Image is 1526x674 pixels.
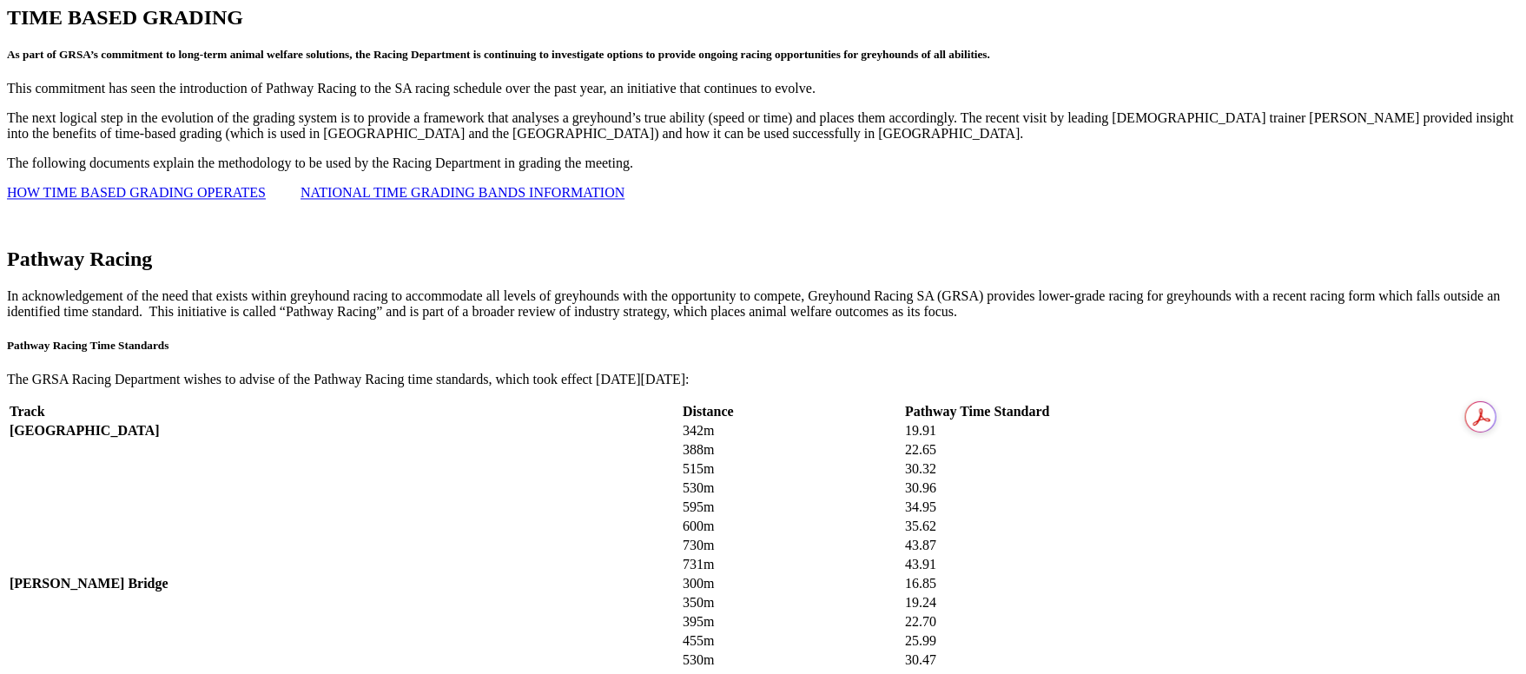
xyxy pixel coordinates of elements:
td: 25.99 [904,633,1517,651]
td: 35.62 [904,519,1517,536]
td: 30.32 [904,461,1517,479]
td: 600m [682,519,902,536]
strong: Distance [683,405,734,420]
p: The following documents explain the methodology to be used by the Racing Department in grading th... [7,156,1519,172]
td: 515m [682,461,902,479]
strong: Pathway Time Standard [905,405,1050,420]
td: 731m [682,557,902,574]
p: The next logical step in the evolution of the grading system is to provide a framework that analy... [7,111,1519,142]
td: 43.87 [904,538,1517,555]
td: 19.91 [904,423,1517,440]
td: 530m [682,480,902,498]
td: 300m [682,576,902,593]
td: 342m [682,423,902,440]
strong: As part of GRSA’s commitment to long-term animal welfare solutions, the Racing Department is cont... [7,49,990,62]
td: 388m [682,442,902,459]
td: 19.24 [904,595,1517,612]
h5: Pathway Racing Time Standards [7,340,1519,354]
td: 350m [682,595,902,612]
td: 34.95 [904,499,1517,517]
p: In acknowledgement of the need that exists within greyhound racing to accommodate all levels of g... [7,289,1519,320]
td: 455m [682,633,902,651]
td: 730m [682,538,902,555]
strong: Track [10,405,45,420]
td: 43.91 [904,557,1517,574]
td: 530m [682,652,902,670]
td: 30.47 [904,652,1517,670]
td: 395m [682,614,902,631]
h2: TIME BASED GRADING [7,6,1519,30]
td: 22.70 [904,614,1517,631]
a: NATIONAL TIME GRADING BANDS INFORMATION [301,186,624,201]
strong: [GEOGRAPHIC_DATA] [10,424,160,439]
a: HOW TIME BASED GRADING OPERATES [7,186,266,201]
td: 30.96 [904,480,1517,498]
h2: Pathway Racing [7,248,1519,272]
strong: [PERSON_NAME] Bridge [10,577,168,591]
td: 22.65 [904,442,1517,459]
p: The GRSA Racing Department wishes to advise of the Pathway Racing time standards, which took effe... [7,373,1519,388]
p: This commitment has seen the introduction of Pathway Racing to the SA racing schedule over the pa... [7,82,1519,97]
td: 595m [682,499,902,517]
td: 16.85 [904,576,1517,593]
